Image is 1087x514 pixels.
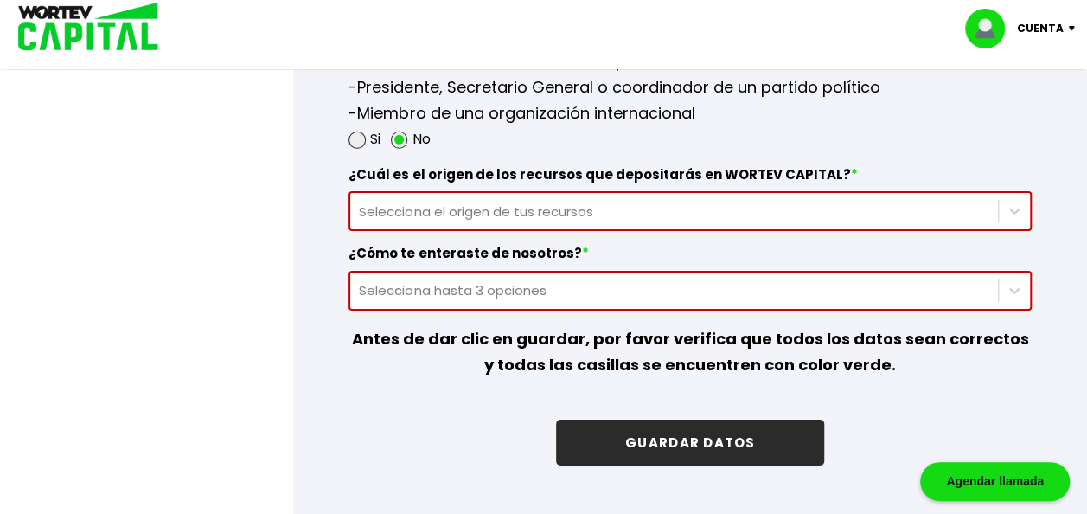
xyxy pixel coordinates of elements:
[348,245,1032,271] label: ¿Cómo te enteraste de nosotros?
[1017,16,1064,42] p: Cuenta
[965,9,1017,48] img: profile-image
[920,462,1070,501] div: Agendar llamada
[370,126,380,152] label: Si
[556,420,824,466] button: GUARDAR DATOS
[348,166,1032,192] label: ¿Cuál es el origen de los recursos que depositarás en WORTEV CAPITAL?
[1064,26,1087,31] img: icon-down
[359,202,989,222] div: Selecciona el origen de tus recursos
[352,328,1029,376] b: Antes de dar clic en guardar, por favor verifica que todos los datos sean correctos y todas las c...
[359,280,989,300] div: Selecciona hasta 3 opciones
[412,126,431,152] label: No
